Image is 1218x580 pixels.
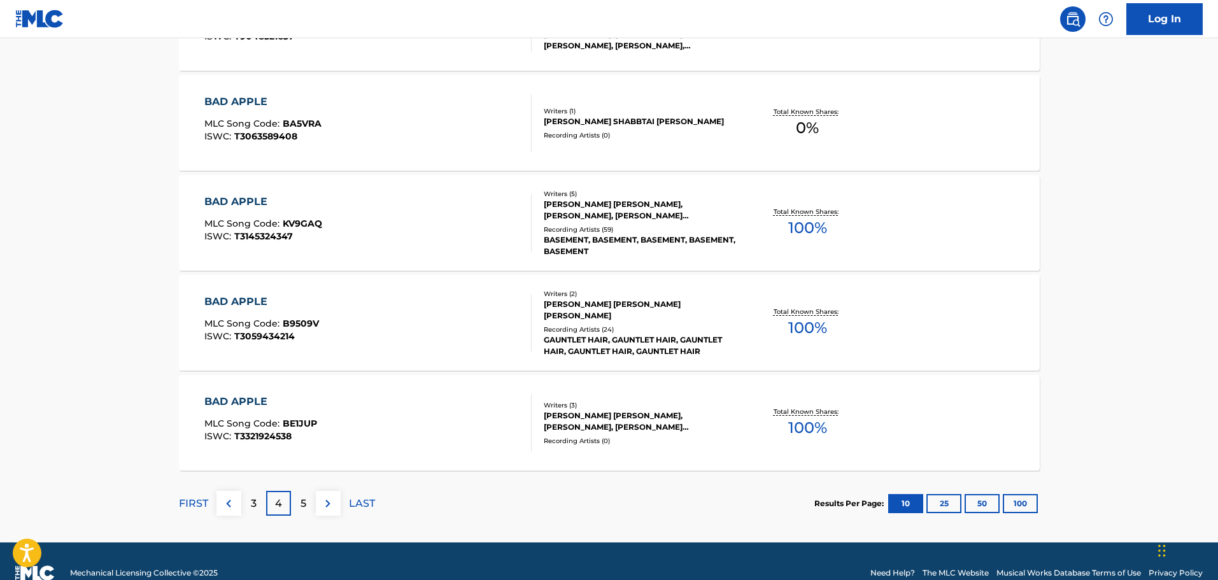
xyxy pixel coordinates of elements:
[965,494,1000,513] button: 50
[234,230,293,242] span: T3145324347
[234,330,295,342] span: T3059434214
[1060,6,1086,32] a: Public Search
[1065,11,1080,27] img: search
[544,116,736,127] div: [PERSON_NAME] SHABBTAI [PERSON_NAME]
[544,289,736,299] div: Writers ( 2 )
[544,234,736,257] div: BASEMENT, BASEMENT, BASEMENT, BASEMENT, BASEMENT
[251,496,257,511] p: 3
[234,430,292,442] span: T3321924538
[788,316,827,339] span: 100 %
[204,430,234,442] span: ISWC :
[774,207,842,216] p: Total Known Shares:
[774,107,842,117] p: Total Known Shares:
[349,496,375,511] p: LAST
[283,318,319,329] span: B9509V
[204,318,283,329] span: MLC Song Code :
[1126,3,1203,35] a: Log In
[774,407,842,416] p: Total Known Shares:
[544,131,736,140] div: Recording Artists ( 0 )
[1098,11,1114,27] img: help
[796,117,819,139] span: 0 %
[204,418,283,429] span: MLC Song Code :
[204,394,317,409] div: BAD APPLE
[788,416,827,439] span: 100 %
[204,230,234,242] span: ISWC :
[923,567,989,579] a: The MLC Website
[204,94,322,110] div: BAD APPLE
[234,131,297,142] span: T3063589408
[179,275,1040,371] a: BAD APPLEMLC Song Code:B9509VISWC:T3059434214Writers (2)[PERSON_NAME] [PERSON_NAME] [PERSON_NAME]...
[814,498,887,509] p: Results Per Page:
[15,10,64,28] img: MLC Logo
[544,225,736,234] div: Recording Artists ( 59 )
[283,218,322,229] span: KV9GAQ
[544,436,736,446] div: Recording Artists ( 0 )
[320,496,336,511] img: right
[301,496,306,511] p: 5
[926,494,961,513] button: 25
[283,418,317,429] span: BE1JUP
[204,330,234,342] span: ISWC :
[544,299,736,322] div: [PERSON_NAME] [PERSON_NAME] [PERSON_NAME]
[204,131,234,142] span: ISWC :
[1149,567,1203,579] a: Privacy Policy
[544,199,736,222] div: [PERSON_NAME] [PERSON_NAME], [PERSON_NAME], [PERSON_NAME] [PERSON_NAME], [PERSON_NAME]
[544,106,736,116] div: Writers ( 1 )
[544,189,736,199] div: Writers ( 5 )
[283,118,322,129] span: BA5VRA
[544,29,736,52] div: [PERSON_NAME], [PERSON_NAME], [PERSON_NAME], [PERSON_NAME], [PERSON_NAME]
[888,494,923,513] button: 10
[275,496,282,511] p: 4
[1154,519,1218,580] iframe: Chat Widget
[544,410,736,433] div: [PERSON_NAME] [PERSON_NAME], [PERSON_NAME], [PERSON_NAME] [PERSON_NAME]
[544,325,736,334] div: Recording Artists ( 24 )
[204,294,319,309] div: BAD APPLE
[544,334,736,357] div: GAUNTLET HAIR, GAUNTLET HAIR, GAUNTLET HAIR, GAUNTLET HAIR, GAUNTLET HAIR
[204,194,322,209] div: BAD APPLE
[544,400,736,410] div: Writers ( 3 )
[221,496,236,511] img: left
[1158,532,1166,570] div: Drag
[179,175,1040,271] a: BAD APPLEMLC Song Code:KV9GAQISWC:T3145324347Writers (5)[PERSON_NAME] [PERSON_NAME], [PERSON_NAME...
[774,307,842,316] p: Total Known Shares:
[204,118,283,129] span: MLC Song Code :
[179,375,1040,470] a: BAD APPLEMLC Song Code:BE1JUPISWC:T3321924538Writers (3)[PERSON_NAME] [PERSON_NAME], [PERSON_NAME...
[179,496,208,511] p: FIRST
[70,567,218,579] span: Mechanical Licensing Collective © 2025
[996,567,1141,579] a: Musical Works Database Terms of Use
[870,567,915,579] a: Need Help?
[1003,494,1038,513] button: 100
[204,218,283,229] span: MLC Song Code :
[1093,6,1119,32] div: Help
[179,75,1040,171] a: BAD APPLEMLC Song Code:BA5VRAISWC:T3063589408Writers (1)[PERSON_NAME] SHABBTAI [PERSON_NAME]Recor...
[788,216,827,239] span: 100 %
